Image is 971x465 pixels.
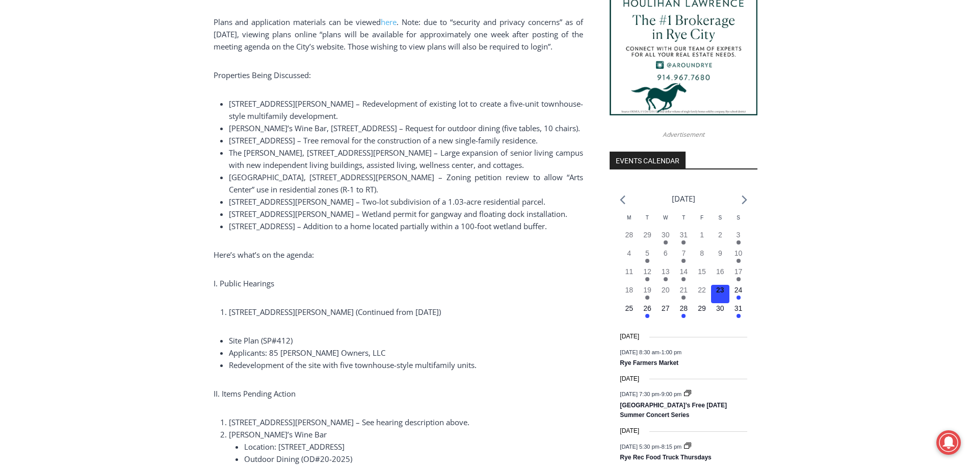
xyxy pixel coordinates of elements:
[675,285,693,303] button: 21 Has events
[737,314,741,318] em: Has events
[737,231,741,239] time: 3
[661,443,681,449] span: 8:15 pm
[657,248,675,266] button: 6
[664,240,668,244] em: Has events
[620,248,638,266] button: 4
[737,259,741,263] em: Has events
[638,214,657,230] div: Tuesday
[662,231,670,239] time: 30
[661,391,681,397] span: 9:00 pm
[682,215,685,221] span: T
[680,267,688,276] time: 14
[675,214,693,230] div: Thursday
[681,259,686,263] em: Has events
[643,286,651,294] time: 19
[638,285,657,303] button: 19 Has events
[700,231,704,239] time: 1
[643,304,651,312] time: 26
[620,359,678,368] a: Rye Farmers Market
[729,230,748,248] button: 3 Has events
[700,215,703,221] span: F
[718,215,722,221] span: S
[663,215,668,221] span: W
[620,391,659,397] span: [DATE] 7:30 pm
[625,231,633,239] time: 28
[620,443,683,449] time: -
[737,277,741,281] em: Has events
[680,304,688,312] time: 28
[729,266,748,285] button: 17 Has events
[620,195,625,205] a: Previous month
[229,348,385,358] span: Applicants: 85 [PERSON_NAME] Owners, LLC
[244,454,352,464] span: Outdoor Dining (OD#20-2025)
[737,215,740,221] span: S
[662,267,670,276] time: 13
[229,209,567,219] span: [STREET_ADDRESS][PERSON_NAME] – Wetland permit for gangway and floating dock installation.
[1,103,102,127] a: Open Tues. - Sun. [PHONE_NUMBER]
[229,429,327,439] span: [PERSON_NAME]’s Wine Bar
[718,231,722,239] time: 2
[627,215,631,221] span: M
[657,303,675,322] button: 27
[711,230,729,248] button: 2
[214,17,583,52] span: . Note: due to “security and privacy concerns” as of [DATE], viewing plans online “plans will be ...
[681,296,686,300] em: Has events
[620,443,659,449] span: [DATE] 5:30 pm
[229,172,583,194] span: [GEOGRAPHIC_DATA], [STREET_ADDRESS][PERSON_NAME] – Zoning petition review to allow “Arts Center” ...
[698,267,706,276] time: 15
[675,303,693,322] button: 28 Has events
[229,307,441,317] span: [STREET_ADDRESS][PERSON_NAME] (Continued from [DATE])
[734,249,743,257] time: 10
[381,17,397,27] a: here
[737,240,741,244] em: Has events
[620,230,638,248] button: 28
[681,240,686,244] em: Has events
[620,332,639,341] time: [DATE]
[693,248,711,266] button: 8
[645,296,649,300] em: Has events
[652,130,715,139] span: Advertisement
[680,231,688,239] time: 31
[675,248,693,266] button: 7 Has events
[229,123,580,133] span: [PERSON_NAME]’s Wine Bar, [STREET_ADDRESS] – Request for outdoor dining (five tables, 10 chairs).
[620,285,638,303] button: 18
[257,1,482,99] div: "At the 10am stand-up meeting, each intern gets a chance to take [PERSON_NAME] and the other inte...
[729,248,748,266] button: 10 Has events
[267,102,473,125] span: Intern @ [DOMAIN_NAME]
[693,266,711,285] button: 15
[698,286,706,294] time: 22
[675,266,693,285] button: 14 Has events
[638,303,657,322] button: 26 Has events
[620,374,639,384] time: [DATE]
[627,249,631,257] time: 4
[698,304,706,312] time: 29
[645,314,649,318] em: Has events
[734,286,743,294] time: 24
[657,214,675,230] div: Wednesday
[244,442,345,452] span: Location: [STREET_ADDRESS]
[625,286,633,294] time: 18
[737,296,741,300] em: Has events
[229,417,469,427] span: [STREET_ADDRESS][PERSON_NAME] – See hearing description above.
[214,277,583,289] p: I. Public Hearings
[620,214,638,230] div: Monday
[214,70,311,80] span: Properties Being Discussed:
[716,267,724,276] time: 16
[104,64,145,122] div: "...watching a master [PERSON_NAME] chef prepare an omakase meal is fascinating dinner theater an...
[229,335,293,346] span: Site Plan (SP#412)
[734,304,743,312] time: 31
[700,249,704,257] time: 8
[657,266,675,285] button: 13 Has events
[729,285,748,303] button: 24 Has events
[643,231,651,239] time: 29
[718,249,722,257] time: 9
[214,250,314,260] span: Here’s what’s on the agenda:
[711,285,729,303] button: 23
[661,349,681,355] span: 1:00 pm
[638,248,657,266] button: 5 Has events
[620,266,638,285] button: 11
[229,148,583,170] span: The [PERSON_NAME], [STREET_ADDRESS][PERSON_NAME] – Large expansion of senior living campus with n...
[693,285,711,303] button: 22
[229,99,583,121] span: [STREET_ADDRESS][PERSON_NAME] – Redevelopment of existing lot to create a five-unit townhouse-sty...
